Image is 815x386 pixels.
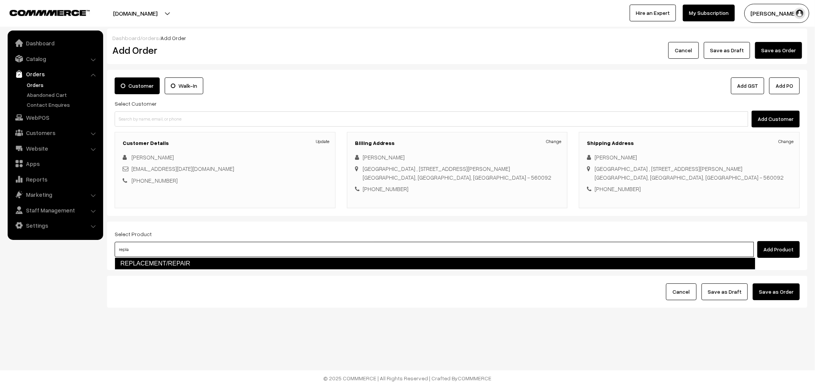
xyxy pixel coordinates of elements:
[115,100,157,108] label: Select Customer
[131,177,178,184] a: [PHONE_NUMBER]
[363,164,552,182] div: [GEOGRAPHIC_DATA] , [STREET_ADDRESS][PERSON_NAME] [GEOGRAPHIC_DATA], [GEOGRAPHIC_DATA], [GEOGRAPH...
[794,8,805,19] img: user
[10,157,100,170] a: Apps
[10,126,100,140] a: Customers
[25,81,100,89] a: Orders
[595,164,784,182] div: [GEOGRAPHIC_DATA] , [STREET_ADDRESS][PERSON_NAME] [GEOGRAPHIC_DATA], [GEOGRAPHIC_DATA], [GEOGRAPH...
[587,185,792,193] div: [PHONE_NUMBER]
[115,257,755,270] a: REPLACEMENT/REPAIR
[10,8,76,17] a: COMMMERCE
[112,44,335,56] h2: Add Order
[355,140,560,146] h3: Billing Address
[752,111,800,127] button: Add Customer
[702,283,748,300] button: Save as Draft
[587,140,792,146] h3: Shipping Address
[10,142,100,155] a: Website
[666,283,697,300] button: Cancel
[355,153,560,162] div: [PERSON_NAME]
[546,138,561,145] a: Change
[86,4,184,23] button: [DOMAIN_NAME]
[587,153,792,162] div: [PERSON_NAME]
[142,35,159,41] a: orders
[355,185,560,193] div: [PHONE_NUMBER]
[668,42,699,59] button: Cancel
[10,10,90,16] img: COMMMERCE
[10,219,100,232] a: Settings
[630,5,676,21] a: Hire an Expert
[731,77,764,94] a: Add GST
[160,35,186,41] span: Add Order
[10,111,100,124] a: WebPOS
[115,242,754,257] input: Type and Search
[123,140,327,146] h3: Customer Details
[704,42,750,59] button: Save as Draft
[115,77,160,94] label: Customer
[778,138,794,145] a: Change
[112,34,802,42] div: / /
[316,138,329,145] a: Update
[10,36,100,50] a: Dashboard
[112,35,140,41] a: Dashboard
[115,230,152,238] label: Select Product
[753,283,800,300] button: Save as Order
[165,77,203,94] label: Walk-In
[757,241,800,258] button: Add Product
[755,42,802,59] button: Save as Order
[131,154,174,161] a: [PERSON_NAME]
[10,67,100,81] a: Orders
[683,5,735,21] a: My Subscription
[25,91,100,99] a: Abandoned Cart
[458,375,492,381] a: COMMMERCE
[10,203,100,217] a: Staff Management
[115,111,748,127] input: Search by name, email, or phone
[769,77,800,94] button: Add PO
[10,172,100,186] a: Reports
[25,101,100,109] a: Contact Enquires
[744,4,809,23] button: [PERSON_NAME]
[10,188,100,201] a: Marketing
[10,52,100,66] a: Catalog
[131,165,234,172] a: [EMAIL_ADDRESS][DATE][DOMAIN_NAME]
